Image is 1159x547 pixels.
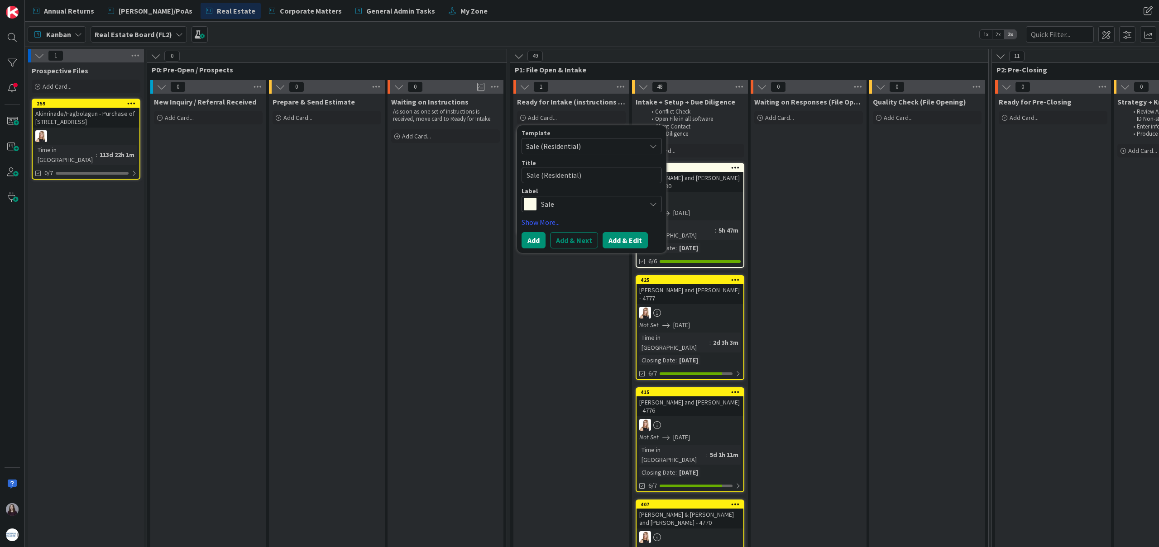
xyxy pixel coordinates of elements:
[33,100,139,128] div: 259Akinrinade/Fagbolagun - Purchase of [STREET_ADDRESS]
[673,208,690,218] span: [DATE]
[541,198,642,210] span: Sale
[46,29,71,40] span: Kanban
[533,81,549,92] span: 1
[992,30,1004,39] span: 2x
[708,450,741,460] div: 5d 1h 11m
[6,6,19,19] img: Visit kanbanzone.com
[639,445,706,465] div: Time in [GEOGRAPHIC_DATA]
[673,320,690,330] span: [DATE]
[637,396,743,416] div: [PERSON_NAME] and [PERSON_NAME] - 4776
[522,167,662,183] textarea: Sale (Residential)
[1015,81,1030,92] span: 0
[765,114,794,122] span: Add Card...
[637,500,743,528] div: 407[PERSON_NAME] & [PERSON_NAME] and [PERSON_NAME] - 4770
[637,164,743,192] div: 428[PERSON_NAME] and [PERSON_NAME] - Sale - 4780
[48,50,63,61] span: 1
[37,100,139,107] div: 259
[639,355,675,365] div: Closing Date
[350,3,441,19] a: General Admin Tasks
[706,450,708,460] span: :
[33,108,139,128] div: Akinrinade/Fagbolagun - Purchase of [STREET_ADDRESS]
[673,433,690,442] span: [DATE]
[636,97,735,106] span: Intake + Setup + Due Diligence
[32,66,88,75] span: Prospective Files
[217,5,255,16] span: Real Estate
[164,51,180,62] span: 0
[641,277,743,283] div: 425
[716,225,741,235] div: 5h 47m
[460,5,488,16] span: My Zone
[999,97,1072,106] span: Ready for Pre-Closing
[641,389,743,395] div: 415
[28,3,100,19] a: Annual Returns
[550,232,598,248] button: Add & Next
[44,168,53,178] span: 0/7
[647,115,743,123] li: Open File in all software
[639,307,651,319] img: DB
[647,130,743,138] li: Due Diligence
[35,130,47,142] img: DB
[648,369,657,378] span: 6/7
[1128,147,1157,155] span: Add Card...
[637,276,743,304] div: 425[PERSON_NAME] and [PERSON_NAME] - 4777
[522,232,546,248] button: Add
[273,97,355,106] span: Prepare & Send Estimate
[675,355,677,365] span: :
[526,140,639,152] span: Sale (Residential)
[33,100,139,108] div: 259
[119,5,192,16] span: [PERSON_NAME]/PoAs
[201,3,261,19] a: Real Estate
[677,243,700,253] div: [DATE]
[873,97,966,106] span: Quality Check (File Opening)
[528,114,557,122] span: Add Card...
[709,338,711,347] span: :
[637,172,743,192] div: [PERSON_NAME] and [PERSON_NAME] - Sale - 4780
[637,388,743,416] div: 415[PERSON_NAME] and [PERSON_NAME] - 4776
[639,321,659,329] i: Not Set
[165,114,194,122] span: Add Card...
[402,132,431,140] span: Add Card...
[647,108,743,115] li: Conflict Check
[443,3,493,19] a: My Zone
[647,123,743,130] li: Client Contact
[1004,30,1016,39] span: 3x
[639,333,709,352] div: Time in [GEOGRAPHIC_DATA]
[522,130,551,136] span: Template
[637,419,743,431] div: DB
[43,82,72,90] span: Add Card...
[637,388,743,396] div: 415
[391,97,469,106] span: Waiting on Instructions
[522,188,538,194] span: Label
[1134,81,1149,92] span: 0
[884,114,913,122] span: Add Card...
[515,65,977,74] span: P1: File Open & Intake
[641,165,743,171] div: 428
[980,30,992,39] span: 1x
[711,338,741,347] div: 2d 3h 3m
[637,164,743,172] div: 428
[677,467,700,477] div: [DATE]
[603,232,648,248] button: Add & Edit
[637,307,743,319] div: DB
[641,501,743,508] div: 407
[170,81,186,92] span: 0
[754,97,863,106] span: Waiting on Responses (File Opening)
[517,97,626,106] span: Ready for Intake (instructions received)
[639,531,651,543] img: DB
[263,3,347,19] a: Corporate Matters
[675,243,677,253] span: :
[1009,51,1025,62] span: 11
[648,257,657,266] span: 6/6
[6,528,19,541] img: avatar
[639,467,675,477] div: Closing Date
[96,150,97,160] span: :
[677,355,700,365] div: [DATE]
[652,81,667,92] span: 48
[715,225,716,235] span: :
[366,5,435,16] span: General Admin Tasks
[283,114,312,122] span: Add Card...
[393,108,498,123] p: As soon as one set of instructions is received, move card to Ready for Intake.
[639,433,659,441] i: Not Set
[637,500,743,509] div: 407
[527,51,543,62] span: 49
